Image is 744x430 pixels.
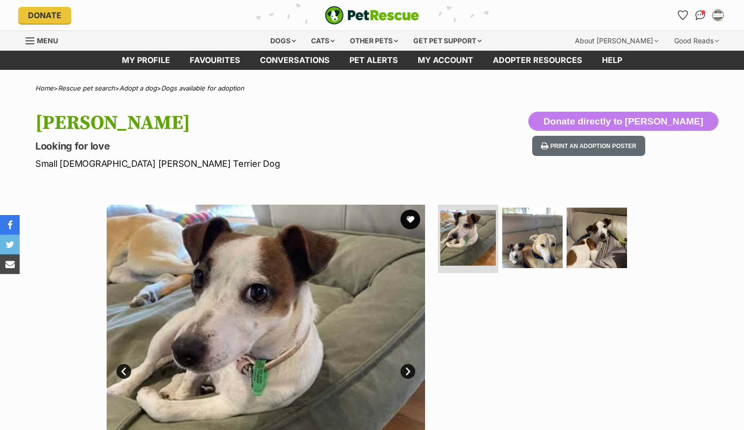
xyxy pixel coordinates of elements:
div: Get pet support [406,31,488,51]
img: logo-e224e6f780fb5917bec1dbf3a21bbac754714ae5b6737aabdf751b685950b380.svg [325,6,419,25]
img: Photo of Luna [502,208,563,268]
p: Looking for love [35,139,451,153]
a: Adopter resources [483,51,592,70]
a: Favourites [675,7,690,23]
div: About [PERSON_NAME] [568,31,665,51]
button: My account [710,7,726,23]
span: Menu [37,36,58,45]
a: My profile [112,51,180,70]
a: conversations [250,51,340,70]
a: PetRescue [325,6,419,25]
ul: Account quick links [675,7,726,23]
a: Adopt a dog [119,84,157,92]
div: Other pets [343,31,405,51]
a: Favourites [180,51,250,70]
a: Menu [26,31,65,49]
a: Next [401,364,415,379]
a: Help [592,51,632,70]
img: Photo of Luna [567,208,627,268]
h1: [PERSON_NAME] [35,112,451,134]
button: Donate directly to [PERSON_NAME] [528,112,718,131]
div: Good Reads [667,31,726,51]
div: > > > [11,85,733,92]
p: Small [DEMOGRAPHIC_DATA] [PERSON_NAME] Terrier Dog [35,157,451,170]
button: Print an adoption poster [532,136,645,156]
a: Prev [116,364,131,379]
img: chat-41dd97257d64d25036548639549fe6c8038ab92f7586957e7f3b1b290dea8141.svg [695,10,706,20]
div: Cats [304,31,342,51]
a: Home [35,84,54,92]
a: Pet alerts [340,51,408,70]
a: Dogs available for adoption [161,84,244,92]
a: Conversations [692,7,708,23]
img: Kirsty Rice profile pic [713,10,723,20]
a: My account [408,51,483,70]
div: Dogs [263,31,303,51]
img: Photo of Luna [440,210,496,266]
button: favourite [401,210,420,229]
a: Donate [18,7,71,24]
a: Rescue pet search [58,84,115,92]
